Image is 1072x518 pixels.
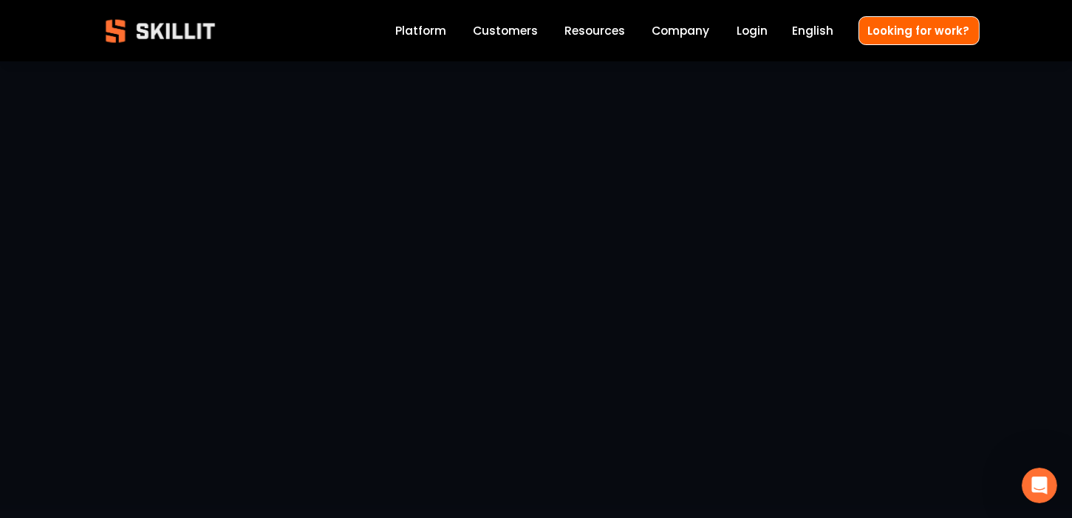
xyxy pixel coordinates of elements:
iframe: Intercom live chat [1022,468,1057,503]
a: Customers [473,21,538,41]
a: Looking for work? [858,16,980,45]
span: English [792,22,833,39]
img: Skillit [93,9,228,53]
a: Company [652,21,710,41]
a: Platform [395,21,446,41]
a: folder dropdown [564,21,625,41]
a: Login [737,21,768,41]
span: Resources [564,22,625,39]
div: language picker [792,21,833,41]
